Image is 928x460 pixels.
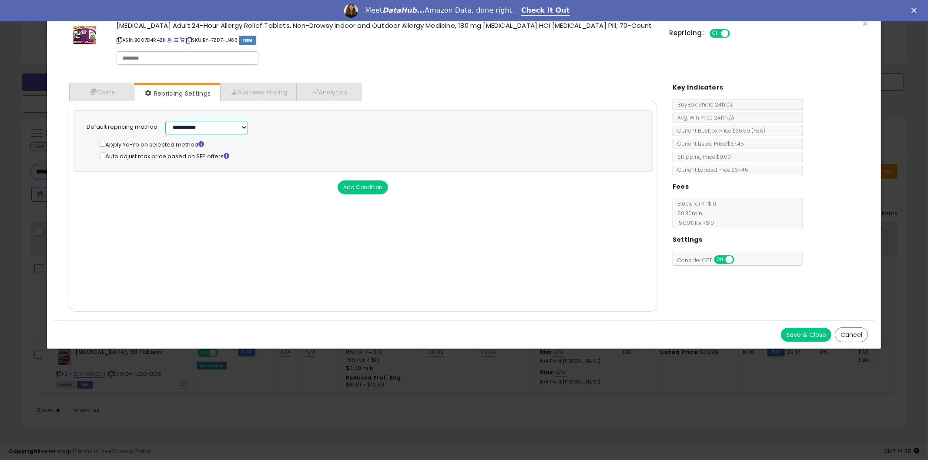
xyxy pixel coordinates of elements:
div: Close [911,8,920,13]
span: 8.00 % for <= $10 [673,200,716,227]
button: Save & Close [781,328,831,342]
a: Business Pricing [220,83,296,101]
div: Auto adjust max price based on SFP offers [100,151,637,160]
span: Avg. Win Price 24h: N/A [673,114,734,121]
span: 15.00 % for > $10 [673,219,714,227]
h5: Key Indicators [673,82,724,93]
span: ON [715,256,726,263]
span: ( FBA ) [751,127,765,134]
span: Consider CPT: [673,257,746,264]
span: Current Listed Price: $37.45 [673,140,744,147]
div: Apply Yo-Yo on selected method [100,139,637,149]
button: Cancel [835,327,868,342]
i: DataHub... [382,6,425,14]
h5: Repricing: [669,30,704,37]
p: ASIN: B007D4R4ZK | SKU: BY-7ZD7-LN83 [117,33,656,47]
span: Current Landed Price: $37.45 [673,166,748,173]
h3: [MEDICAL_DATA] Adult 24-Hour Allergy Relief Tablets, Non-Drowsy Indoor and Outdoor Allergy Medici... [117,22,656,29]
label: Default repricing method: [87,123,159,131]
button: Add Condition [338,180,388,194]
span: Shipping Price: $0.00 [673,153,731,160]
img: 41rR7kwuwDL._SL60_.jpg [72,22,98,48]
a: Analytics [296,83,361,101]
span: × [862,17,868,30]
span: $0.30 min [673,210,702,217]
div: Meet Amazon Data, done right. [365,6,514,15]
span: FBM [239,36,256,45]
span: OFF [728,30,742,37]
a: Your listing only [180,37,184,43]
a: BuyBox page [167,37,172,43]
span: OFF [733,256,747,263]
img: Profile image for Georgie [344,4,358,18]
span: ON [710,30,721,37]
h5: Fees [673,181,689,192]
span: Current Buybox Price: [673,127,765,134]
span: BuyBox Share 24h: 0% [673,101,733,108]
h5: Settings [673,234,702,245]
a: Costs [69,83,134,101]
a: All offer listings [174,37,178,43]
a: Check It Out [521,6,570,16]
span: $36.50 [732,127,765,134]
a: Repricing Settings [134,85,220,102]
